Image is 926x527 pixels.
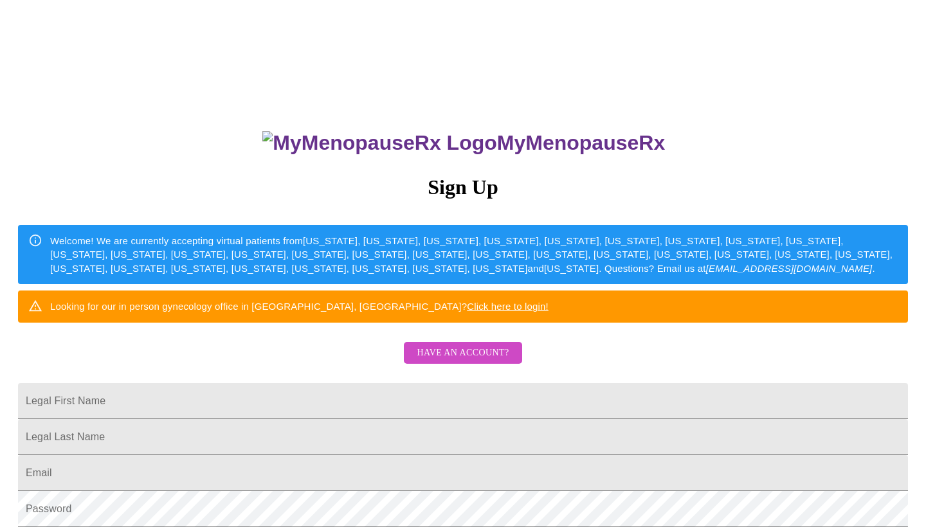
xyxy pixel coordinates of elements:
div: Looking for our in person gynecology office in [GEOGRAPHIC_DATA], [GEOGRAPHIC_DATA]? [50,294,549,318]
div: Welcome! We are currently accepting virtual patients from [US_STATE], [US_STATE], [US_STATE], [US... [50,229,898,280]
img: MyMenopauseRx Logo [262,131,496,155]
h3: MyMenopauseRx [20,131,909,155]
h3: Sign Up [18,175,908,199]
button: Have an account? [404,342,522,364]
a: Click here to login! [467,301,549,312]
em: [EMAIL_ADDRESS][DOMAIN_NAME] [706,263,873,274]
a: Have an account? [401,356,525,367]
span: Have an account? [417,345,509,361]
